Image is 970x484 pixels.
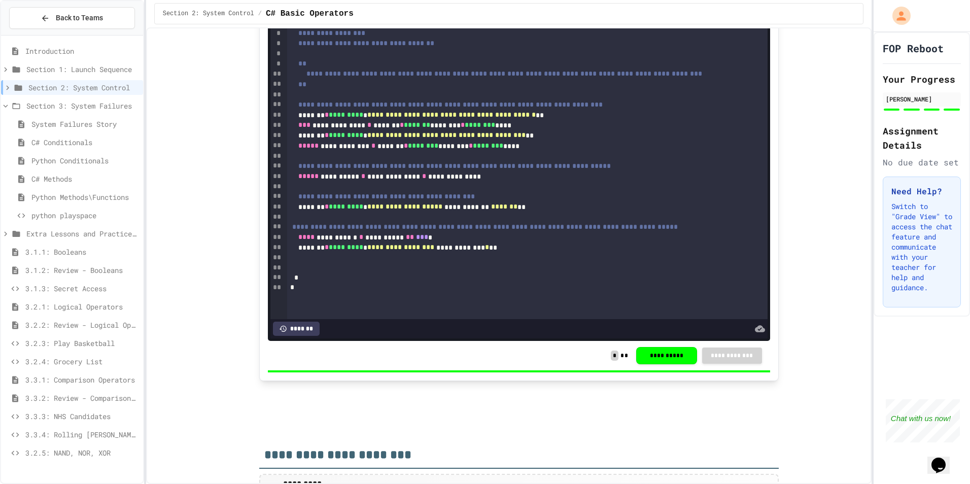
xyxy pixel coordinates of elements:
[31,119,139,129] span: System Failures Story
[31,137,139,148] span: C# Conditionals
[25,283,139,294] span: 3.1.3: Secret Access
[883,124,961,152] h2: Assignment Details
[25,393,139,403] span: 3.3.2: Review - Comparison Operators
[883,41,944,55] h1: FOP Reboot
[266,8,354,20] span: C# Basic Operators
[163,10,254,18] span: Section 2: System Control
[26,100,139,111] span: Section 3: System Failures
[25,265,139,275] span: 3.1.2: Review - Booleans
[25,301,139,312] span: 3.2.1: Logical Operators
[883,72,961,86] h2: Your Progress
[28,82,139,93] span: Section 2: System Control
[26,64,139,75] span: Section 1: Launch Sequence
[882,4,913,27] div: My Account
[25,247,139,257] span: 3.1.1: Booleans
[25,411,139,422] span: 3.3.3: NHS Candidates
[891,201,952,293] p: Switch to "Grade View" to access the chat feature and communicate with your teacher for help and ...
[31,192,139,202] span: Python Methods\Functions
[31,155,139,166] span: Python Conditionals
[886,399,960,442] iframe: chat widget
[26,228,139,239] span: Extra Lessons and Practice Python
[31,210,139,221] span: python playspace
[56,13,103,23] span: Back to Teams
[891,185,952,197] h3: Need Help?
[31,174,139,184] span: C# Methods
[927,443,960,474] iframe: chat widget
[25,46,139,56] span: Introduction
[25,374,139,385] span: 3.3.1: Comparison Operators
[25,429,139,440] span: 3.3.4: Rolling [PERSON_NAME]
[9,7,135,29] button: Back to Teams
[883,156,961,168] div: No due date set
[25,320,139,330] span: 3.2.2: Review - Logical Operators
[25,447,139,458] span: 3.2.5: NAND, NOR, XOR
[886,94,958,103] div: [PERSON_NAME]
[258,10,262,18] span: /
[25,338,139,349] span: 3.2.3: Play Basketball
[25,356,139,367] span: 3.2.4: Grocery List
